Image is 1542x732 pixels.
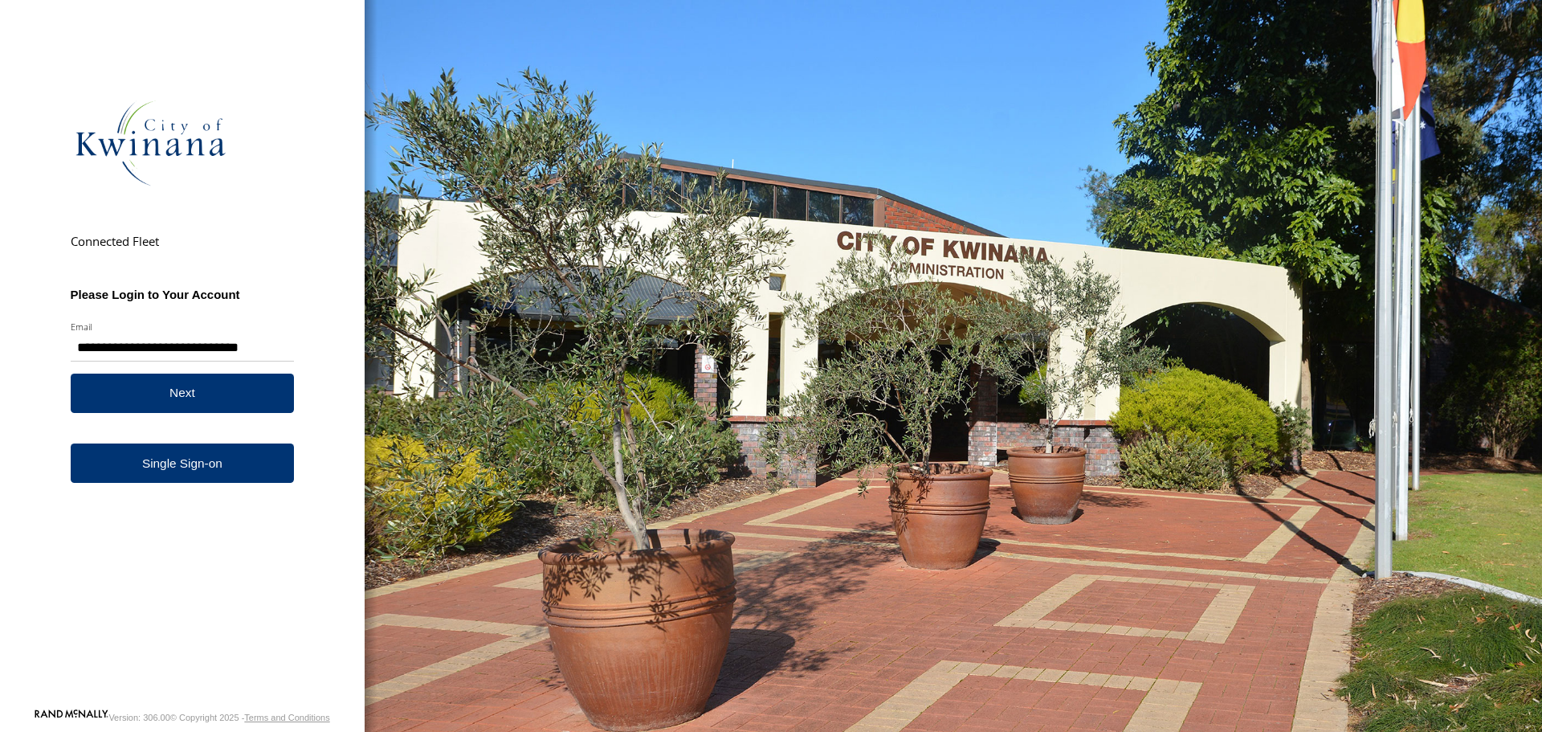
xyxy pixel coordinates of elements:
[108,713,169,722] div: Version: 306.00
[170,713,330,722] div: © Copyright 2025 -
[71,288,295,301] h3: Please Login to Your Account
[71,444,295,483] a: Single Sign-on
[71,374,295,413] button: Next
[71,63,231,223] img: COK
[244,713,329,722] a: Terms and Conditions
[71,233,295,249] h2: Connected Fleet
[35,710,108,726] a: Visit our Website
[71,321,295,333] label: Email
